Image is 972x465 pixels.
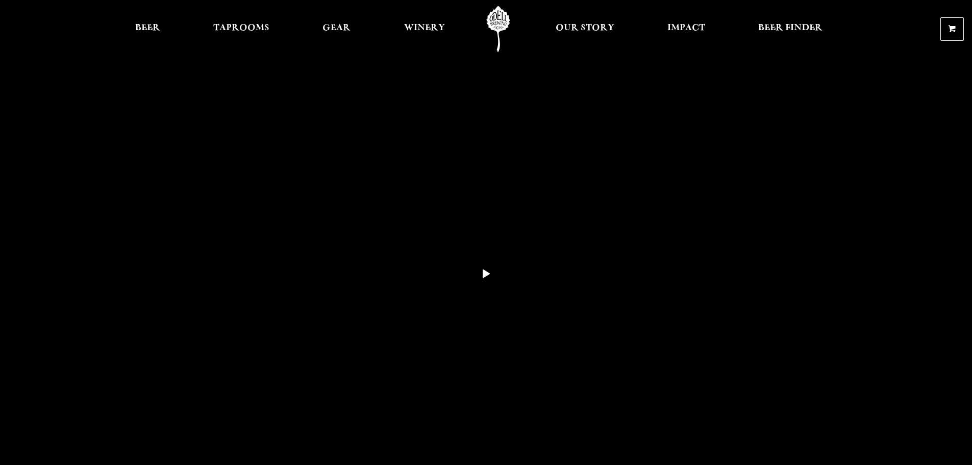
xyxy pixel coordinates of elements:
[316,6,357,52] a: Gear
[404,24,445,32] span: Winery
[752,6,829,52] a: Beer Finder
[667,24,705,32] span: Impact
[207,6,276,52] a: Taprooms
[129,6,167,52] a: Beer
[661,6,712,52] a: Impact
[758,24,823,32] span: Beer Finder
[556,24,614,32] span: Our Story
[397,6,452,52] a: Winery
[322,24,351,32] span: Gear
[479,6,517,52] a: Odell Home
[213,24,269,32] span: Taprooms
[135,24,160,32] span: Beer
[549,6,621,52] a: Our Story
